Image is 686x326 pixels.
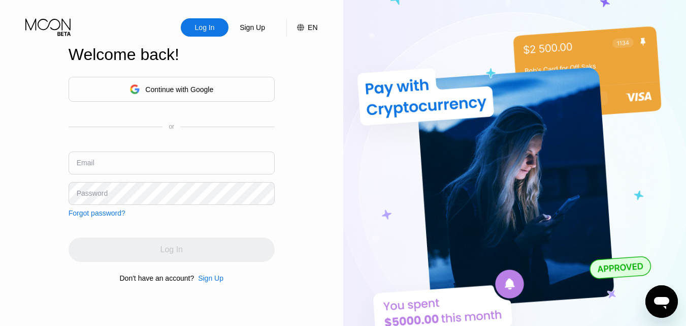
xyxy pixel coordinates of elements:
[308,23,317,32] div: EN
[69,45,275,64] div: Welcome back!
[169,123,174,130] div: or
[145,85,213,94] div: Continue with Google
[198,274,223,282] div: Sign Up
[239,22,266,33] div: Sign Up
[69,77,275,102] div: Continue with Google
[69,209,125,217] div: Forgot password?
[194,274,223,282] div: Sign Up
[77,159,94,167] div: Email
[120,274,194,282] div: Don't have an account?
[645,285,678,318] iframe: Button to launch messaging window
[194,22,216,33] div: Log In
[181,18,228,37] div: Log In
[228,18,276,37] div: Sign Up
[286,18,317,37] div: EN
[77,189,108,197] div: Password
